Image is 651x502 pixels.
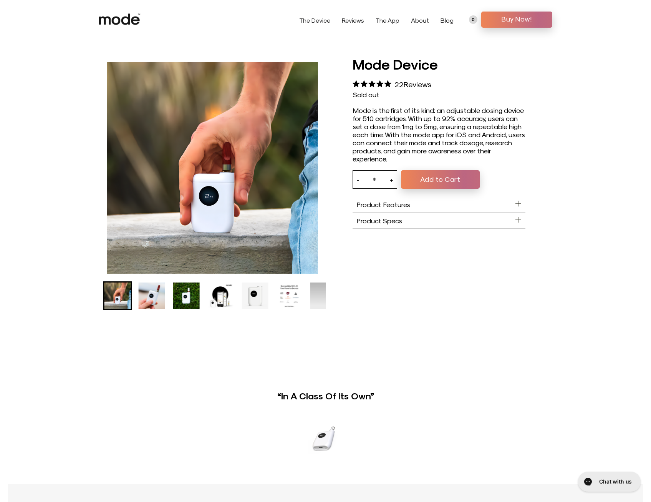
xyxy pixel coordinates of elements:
a: 0 [469,15,477,24]
li: Go to slide 2 [103,281,132,310]
a: The App [376,17,399,24]
span: Reviews [404,80,431,89]
li: Go to slide 3 [137,281,166,310]
button: Add to Cart [401,170,480,189]
a: Blog [441,17,454,24]
li: Go to slide 4 [172,281,200,310]
h4: “In A Class Of Its Own” [99,391,552,400]
span: Sold out [353,90,379,98]
div: 22Reviews [353,77,432,90]
button: + [390,171,393,188]
li: Go to slide 5 [206,281,235,310]
img: Mode Device [104,283,131,309]
img: Mode Device [242,283,268,309]
span: Product Specs [356,216,402,224]
img: Mode Device [107,62,318,274]
img: Mode Device [207,283,234,309]
span: 22 [394,80,404,89]
a: Buy Now! [481,12,552,28]
span: Buy Now! [487,13,547,25]
li: 8 of 8 [309,281,338,310]
a: Reviews [342,17,364,24]
img: Mode Device [139,283,165,309]
img: Mode Device [276,283,303,309]
div: Mode is the first of its kind: an adjustable dosing device for 510 cartridges. With up to 92% acc... [353,106,525,163]
button: - [357,171,359,188]
li: Go to slide 7 [275,281,304,310]
h1: Mode Device [353,55,525,73]
li: 2 of 8 [107,62,318,274]
li: Go to slide 6 [240,281,269,310]
a: About [411,17,429,24]
span: Product Features [356,200,410,208]
a: The Device [299,17,330,24]
div: 2 of 3 [99,391,552,454]
div: Testimonial [99,391,552,454]
img: Mode Device [173,283,199,309]
div: Mode Device product thumbnail [99,281,326,310]
div: Mode Device product carousel [107,62,318,274]
iframe: Gorgias live chat messenger [574,469,643,494]
product-gallery: Mode Device product carousel [99,55,326,310]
